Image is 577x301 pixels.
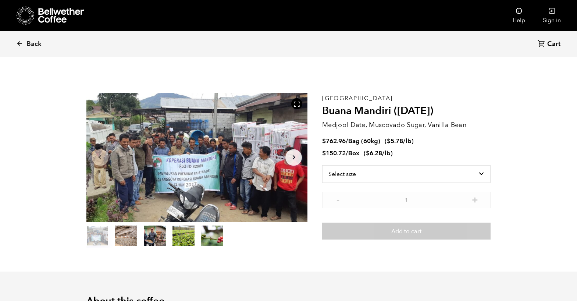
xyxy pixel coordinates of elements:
[322,149,346,157] bdi: 150.72
[382,149,391,157] span: /lb
[322,137,346,145] bdi: 762.96
[387,137,391,145] span: $
[387,137,403,145] bdi: 5.78
[333,195,342,203] button: -
[364,149,393,157] span: ( )
[538,39,562,49] a: Cart
[322,137,326,145] span: $
[322,149,326,157] span: $
[322,120,491,130] p: Medjool Date, Muscovado Sugar, Vanilla Bean
[403,137,412,145] span: /lb
[385,137,414,145] span: ( )
[346,149,348,157] span: /
[547,40,560,49] span: Cart
[346,137,348,145] span: /
[366,149,370,157] span: $
[322,105,491,117] h2: Buana Mandiri ([DATE])
[366,149,382,157] bdi: 6.28
[348,137,380,145] span: Bag (60kg)
[322,223,491,240] button: Add to cart
[470,195,480,203] button: +
[348,149,359,157] span: Box
[26,40,42,49] span: Back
